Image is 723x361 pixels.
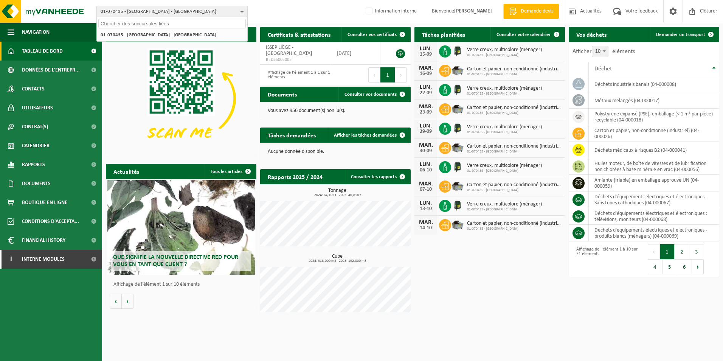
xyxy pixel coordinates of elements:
[467,111,561,115] span: 01-070435 - [GEOGRAPHIC_DATA]
[113,254,238,268] span: Que signifie la nouvelle directive RED pour vous en tant que client ?
[467,201,542,207] span: Verre creux, multicolore (ménager)
[467,105,561,111] span: Carton et papier, non-conditionné (industriel)
[266,45,312,56] span: ISSEP LIÈGE - [GEOGRAPHIC_DATA]
[364,6,417,17] label: Information interne
[418,187,433,192] div: 07-10
[573,243,640,275] div: Affichage de l'élément 1 à 10 sur 51 éléments
[451,64,464,76] img: WB-5000-GAL-GY-01
[675,244,689,259] button: 2
[692,259,704,274] button: Next
[418,129,433,134] div: 29-09
[467,92,542,96] span: 01-070435 - [GEOGRAPHIC_DATA]
[490,27,564,42] a: Consulter votre calendrier
[467,188,561,193] span: 01-070435 - [GEOGRAPHIC_DATA]
[106,42,256,155] img: Download de VHEPlus App
[122,294,133,309] button: Volgende
[589,225,719,241] td: déchets d'équipements électriques et électroniques - produits blancs (ménagers) (04-000069)
[331,42,380,65] td: [DATE]
[589,208,719,225] td: déchets d'équipements électriques et électroniques : télévisions, moniteurs (04-000068)
[589,125,719,142] td: carton et papier, non-conditionné (industriel) (04-000026)
[467,207,542,212] span: 01-070435 - [GEOGRAPHIC_DATA]
[467,130,542,135] span: 01-070435 - [GEOGRAPHIC_DATA]
[264,259,411,263] span: 2024: 318,000 m3 - 2025: 192,000 m3
[467,47,542,53] span: Verre creux, multicolore (ménager)
[467,86,542,92] span: Verre creux, multicolore (ménager)
[205,164,256,179] a: Tous les articles
[467,66,561,72] span: Carton et papier, non-conditionné (industriel)
[334,133,397,138] span: Afficher les tâches demandées
[341,27,410,42] a: Consulter vos certificats
[110,294,122,309] button: Vorige
[467,149,561,154] span: 01-070435 - [GEOGRAPHIC_DATA]
[503,4,559,19] a: Demande devis
[496,32,551,37] span: Consulter votre calendrier
[592,46,608,57] span: 10
[22,155,45,174] span: Rapports
[589,142,719,158] td: déchets médicaux à risques B2 (04-000041)
[22,193,67,212] span: Boutique en ligne
[266,57,325,63] span: RED25005005
[418,168,433,173] div: 06-10
[22,212,79,231] span: Conditions d'accepta...
[264,254,411,263] h3: Cube
[418,162,433,168] div: LUN.
[569,27,614,42] h2: Vos déchets
[101,33,216,37] strong: 01-070435 - [GEOGRAPHIC_DATA] - [GEOGRAPHIC_DATA]
[260,27,338,42] h2: Certificats & attestations
[648,244,660,259] button: Previous
[106,164,147,179] h2: Actualités
[264,188,411,197] h3: Tonnage
[418,123,433,129] div: LUN.
[660,244,675,259] button: 1
[22,79,45,98] span: Contacts
[451,160,464,173] img: CR-HR-1C-1000-PES-01
[592,46,608,57] span: 10
[22,23,50,42] span: Navigation
[418,219,433,226] div: MAR.
[328,128,410,143] a: Afficher les tâches demandées
[260,87,304,101] h2: Documents
[650,27,718,42] a: Demander un transport
[467,182,561,188] span: Carton et papier, non-conditionné (industriel)
[689,244,704,259] button: 3
[589,92,719,109] td: métaux mélangés (04-000017)
[677,259,692,274] button: 6
[467,227,561,231] span: 01-070435 - [GEOGRAPHIC_DATA]
[467,124,542,130] span: Verre creux, multicolore (ménager)
[589,158,719,175] td: huiles moteur, de boîte de vitesses et de lubrification non chlorées à base minérale en vrac (04-...
[395,67,407,82] button: Next
[451,83,464,96] img: CR-HR-1C-1000-PES-01
[467,221,561,227] span: Carton et papier, non-conditionné (industriel)
[451,179,464,192] img: WB-5000-GAL-GY-01
[22,231,65,250] span: Financial History
[368,67,380,82] button: Previous
[107,180,255,275] a: Que signifie la nouvelle directive RED pour vous en tant que client ?
[268,149,403,154] p: Aucune donnée disponible.
[418,200,433,206] div: LUN.
[589,109,719,125] td: polystyrène expansé (PSE), emballage (< 1 m² par pièce) recyclable (04-000018)
[467,143,561,149] span: Carton et papier, non-conditionné (industriel)
[98,19,246,28] input: Chercher des succursales liées
[418,71,433,76] div: 16-09
[418,148,433,154] div: 30-09
[451,121,464,134] img: CR-HR-1C-1000-PES-01
[454,8,492,14] strong: [PERSON_NAME]
[589,191,719,208] td: déchets d'équipements électriques et électroniques - Sans tubes cathodiques (04-000067)
[268,108,403,114] p: Vous avez 956 document(s) non lu(s).
[467,72,561,77] span: 01-070435 - [GEOGRAPHIC_DATA]
[22,42,63,61] span: Tableau de bord
[380,67,395,82] button: 1
[418,46,433,52] div: LUN.
[418,90,433,96] div: 22-09
[662,259,677,274] button: 5
[451,102,464,115] img: WB-5000-GAL-GY-01
[589,76,719,92] td: déchets industriels banals (04-000008)
[418,142,433,148] div: MAR.
[467,169,542,173] span: 01-070435 - [GEOGRAPHIC_DATA]
[519,8,555,15] span: Demande devis
[418,52,433,57] div: 15-09
[656,32,705,37] span: Demander un transport
[22,250,65,269] span: Interne modules
[22,174,51,193] span: Documents
[264,67,332,83] div: Affichage de l'élément 1 à 1 sur 1 éléments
